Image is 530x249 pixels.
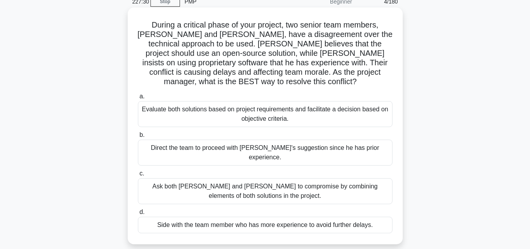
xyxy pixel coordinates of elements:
[138,178,392,204] div: Ask both [PERSON_NAME] and [PERSON_NAME] to compromise by combining elements of both solutions in...
[138,140,392,166] div: Direct the team to proceed with [PERSON_NAME]'s suggestion since he has prior experience.
[139,93,145,100] span: a.
[138,217,392,233] div: Side with the team member who has more experience to avoid further delays.
[139,170,144,177] span: c.
[137,20,393,87] h5: During a critical phase of your project, two senior team members, [PERSON_NAME] and [PERSON_NAME]...
[139,208,145,215] span: d.
[138,101,392,127] div: Evaluate both solutions based on project requirements and facilitate a decision based on objectiv...
[139,131,145,138] span: b.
